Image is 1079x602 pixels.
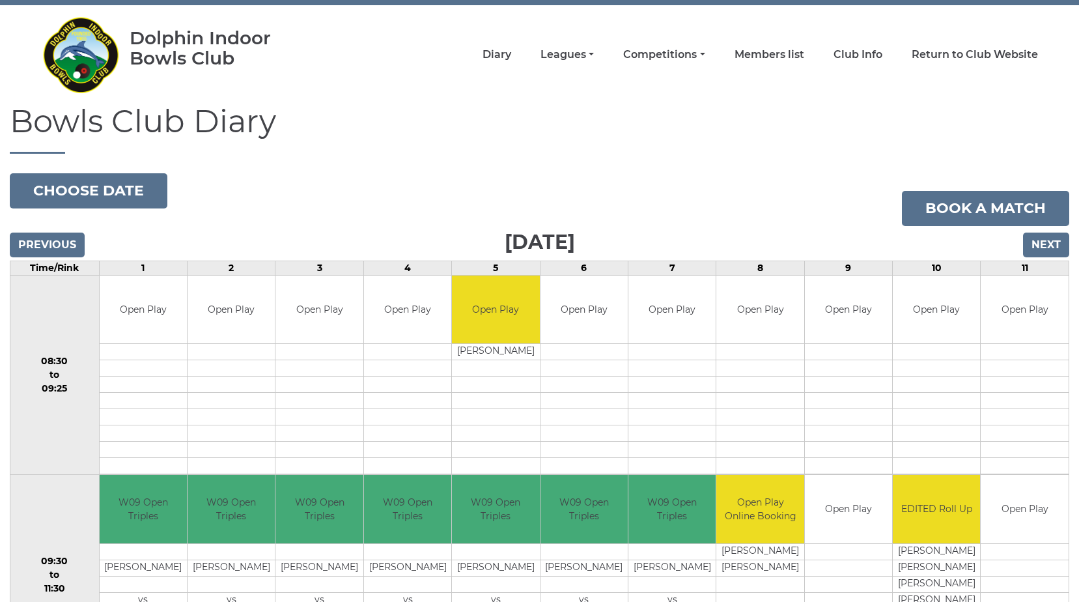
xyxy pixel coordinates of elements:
[893,543,980,560] td: [PERSON_NAME]
[100,276,187,344] td: Open Play
[10,104,1069,154] h1: Bowls Club Diary
[275,560,363,576] td: [PERSON_NAME]
[452,261,540,275] td: 5
[735,48,804,62] a: Members list
[893,475,980,543] td: EDITED Roll Up
[452,276,539,344] td: Open Play
[628,560,716,576] td: [PERSON_NAME]
[716,560,804,576] td: [PERSON_NAME]
[188,261,275,275] td: 2
[540,475,628,543] td: W09 Open Triples
[902,191,1069,226] a: Book a match
[364,475,451,543] td: W09 Open Triples
[912,48,1038,62] a: Return to Club Website
[130,28,313,68] div: Dolphin Indoor Bowls Club
[10,233,85,257] input: Previous
[1023,233,1069,257] input: Next
[893,560,980,576] td: [PERSON_NAME]
[100,475,187,543] td: W09 Open Triples
[452,475,539,543] td: W09 Open Triples
[540,560,628,576] td: [PERSON_NAME]
[363,261,451,275] td: 4
[540,261,628,275] td: 6
[275,475,363,543] td: W09 Open Triples
[10,261,100,275] td: Time/Rink
[716,475,804,543] td: Open Play Online Booking
[10,275,100,475] td: 08:30 to 09:25
[540,276,628,344] td: Open Play
[716,261,804,275] td: 8
[981,261,1069,275] td: 11
[483,48,511,62] a: Diary
[805,276,892,344] td: Open Play
[716,543,804,560] td: [PERSON_NAME]
[10,173,167,208] button: Choose date
[100,560,187,576] td: [PERSON_NAME]
[452,560,539,576] td: [PERSON_NAME]
[188,560,275,576] td: [PERSON_NAME]
[628,276,716,344] td: Open Play
[99,261,187,275] td: 1
[893,261,981,275] td: 10
[275,276,363,344] td: Open Play
[188,475,275,543] td: W09 Open Triples
[623,48,705,62] a: Competitions
[540,48,594,62] a: Leagues
[275,261,363,275] td: 3
[364,276,451,344] td: Open Play
[628,475,716,543] td: W09 Open Triples
[893,576,980,592] td: [PERSON_NAME]
[981,475,1069,543] td: Open Play
[804,261,892,275] td: 9
[42,9,120,100] img: Dolphin Indoor Bowls Club
[628,261,716,275] td: 7
[452,344,539,360] td: [PERSON_NAME]
[364,560,451,576] td: [PERSON_NAME]
[188,276,275,344] td: Open Play
[981,276,1069,344] td: Open Play
[893,276,980,344] td: Open Play
[834,48,882,62] a: Club Info
[716,276,804,344] td: Open Play
[805,475,892,543] td: Open Play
